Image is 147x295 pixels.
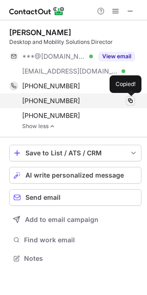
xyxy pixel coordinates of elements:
button: save-profile-one-click [9,145,141,161]
div: Desktop and Mobility Solutions Director [9,38,141,46]
button: AI write personalized message [9,167,141,184]
button: Notes [9,252,141,265]
button: Reveal Button [98,52,135,61]
span: [PHONE_NUMBER] [22,111,80,120]
span: Add to email campaign [25,216,98,223]
span: [PHONE_NUMBER] [22,97,80,105]
button: Send email [9,189,141,206]
div: Save to List / ATS / CRM [25,149,125,157]
span: ***@[DOMAIN_NAME] [22,52,86,61]
span: Find work email [24,236,138,244]
span: Notes [24,254,138,263]
button: Add to email campaign [9,211,141,228]
div: [PERSON_NAME] [9,28,71,37]
img: ContactOut v5.3.10 [9,6,65,17]
span: [PHONE_NUMBER] [22,82,80,90]
span: AI write personalized message [25,172,124,179]
img: - [49,123,55,129]
span: Send email [25,194,61,201]
span: [EMAIL_ADDRESS][DOMAIN_NAME] [22,67,118,75]
button: Find work email [9,234,141,246]
a: Show less [22,123,141,129]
